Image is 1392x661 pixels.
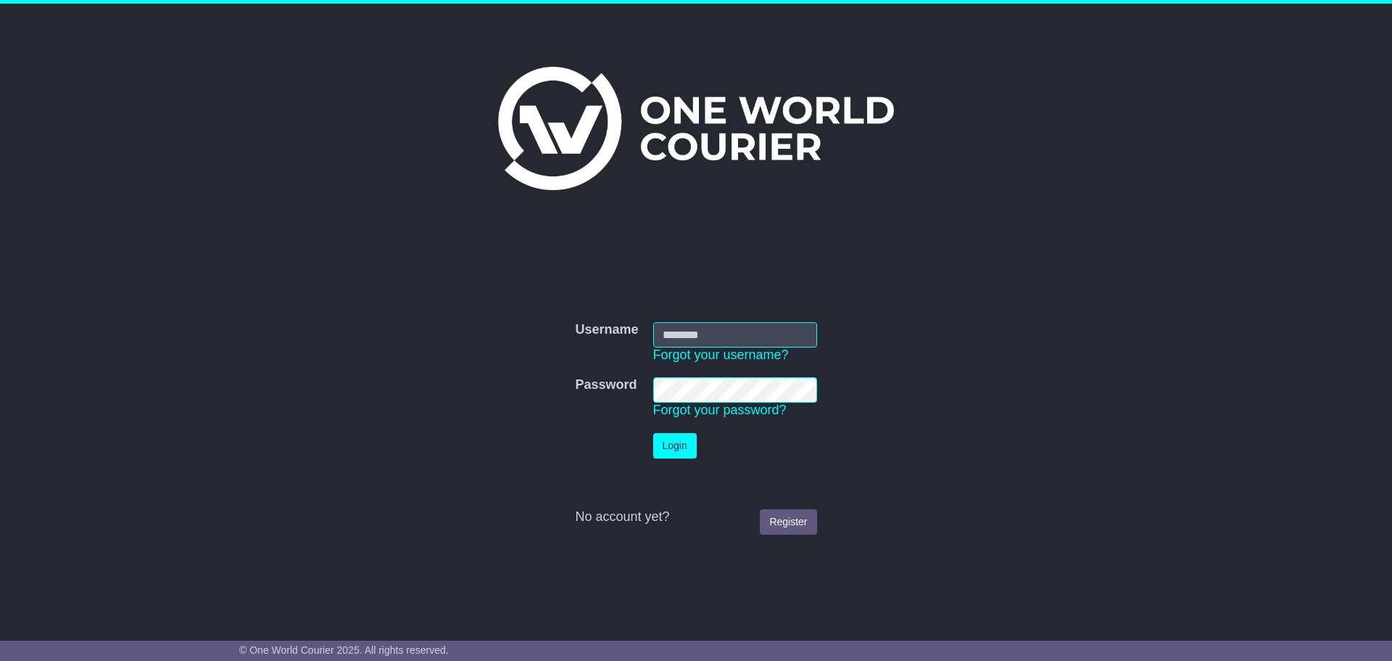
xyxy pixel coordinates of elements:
img: One World [498,67,894,190]
div: No account yet? [575,509,816,525]
label: Password [575,377,637,393]
span: © One World Courier 2025. All rights reserved. [239,644,449,656]
a: Register [760,509,816,535]
a: Forgot your username? [653,348,789,362]
label: Username [575,322,638,338]
a: Forgot your password? [653,403,787,417]
button: Login [653,433,697,459]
